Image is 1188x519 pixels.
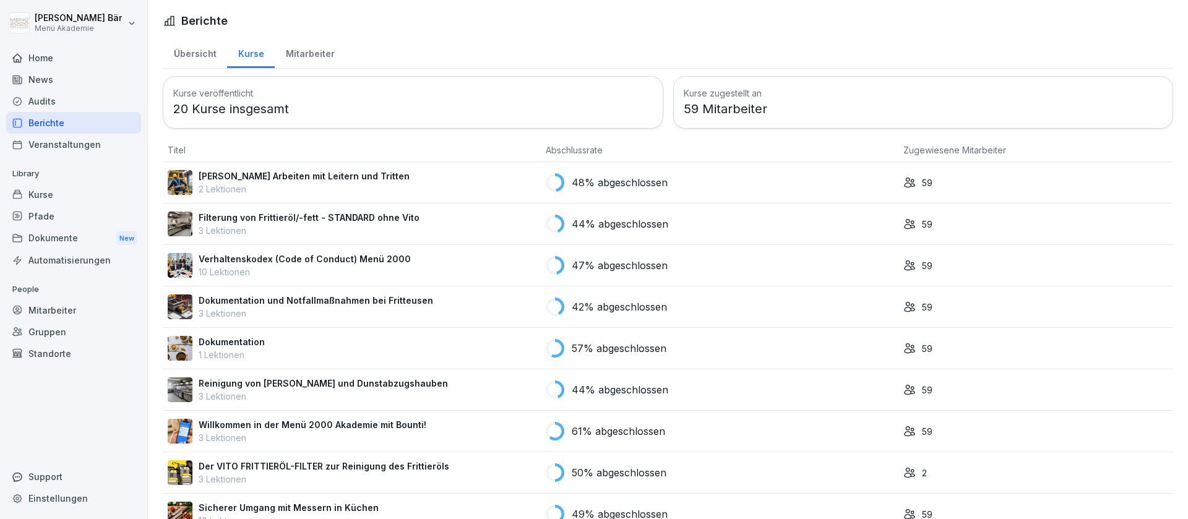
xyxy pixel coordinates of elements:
[35,24,122,33] p: Menü Akademie
[572,299,667,314] p: 42% abgeschlossen
[199,335,265,348] p: Dokumentation
[35,13,122,24] p: [PERSON_NAME] Bär
[6,466,141,487] div: Support
[199,390,448,403] p: 3 Lektionen
[199,307,433,320] p: 3 Lektionen
[6,90,141,112] a: Audits
[6,112,141,134] a: Berichte
[922,466,927,479] p: 2
[173,87,653,100] h3: Kurse veröffentlicht
[199,501,379,514] p: Sicherer Umgang mit Messern in Küchen
[6,487,141,509] a: Einstellungen
[168,170,192,195] img: v7bxruicv7vvt4ltkcopmkzf.png
[168,294,192,319] img: t30obnioake0y3p0okzoia1o.png
[572,465,666,480] p: 50% abgeschlossen
[275,36,345,68] a: Mitarbeiter
[6,280,141,299] p: People
[199,265,411,278] p: 10 Lektionen
[6,227,141,250] div: Dokumente
[922,384,932,397] p: 59
[922,176,932,189] p: 59
[6,343,141,364] a: Standorte
[199,252,411,265] p: Verhaltenskodex (Code of Conduct) Menü 2000
[199,418,426,431] p: Willkommen in der Menü 2000 Akademie mit Bounti!
[6,47,141,69] a: Home
[6,227,141,250] a: DokumenteNew
[6,164,141,184] p: Library
[199,294,433,307] p: Dokumentation und Notfallmaßnahmen bei Fritteusen
[199,473,449,486] p: 3 Lektionen
[922,301,932,314] p: 59
[684,100,1163,118] p: 59 Mitarbeiter
[181,12,228,29] h1: Berichte
[6,299,141,321] a: Mitarbeiter
[199,460,449,473] p: Der VITO FRITTIERÖL-FILTER zur Reinigung des Frittieröls
[168,377,192,402] img: mfnj94a6vgl4cypi86l5ezmw.png
[199,377,448,390] p: Reinigung von [PERSON_NAME] und Dunstabzugshauben
[6,134,141,155] a: Veranstaltungen
[922,342,932,355] p: 59
[541,139,898,162] th: Abschlussrate
[227,36,275,68] a: Kurse
[572,341,666,356] p: 57% abgeschlossen
[163,36,227,68] a: Übersicht
[199,224,420,237] p: 3 Lektionen
[684,87,1163,100] h3: Kurse zugestellt an
[572,175,668,190] p: 48% abgeschlossen
[199,169,410,182] p: [PERSON_NAME] Arbeiten mit Leitern und Tritten
[572,258,668,273] p: 47% abgeschlossen
[572,217,668,231] p: 44% abgeschlossen
[199,211,420,224] p: Filterung von Frittieröl/-fett - STANDARD ohne Vito
[168,460,192,485] img: lxawnajjsce9vyoprlfqagnf.png
[6,249,141,271] a: Automatisierungen
[922,259,932,272] p: 59
[572,382,668,397] p: 44% abgeschlossen
[6,184,141,205] a: Kurse
[173,100,653,118] p: 20 Kurse insgesamt
[199,348,265,361] p: 1 Lektionen
[922,425,932,438] p: 59
[168,145,186,155] span: Titel
[116,231,137,246] div: New
[168,212,192,236] img: lnrteyew03wyeg2dvomajll7.png
[6,69,141,90] a: News
[199,182,410,195] p: 2 Lektionen
[903,145,1006,155] span: Zugewiesene Mitarbeiter
[168,336,192,361] img: jg117puhp44y4en97z3zv7dk.png
[6,321,141,343] a: Gruppen
[6,205,141,227] a: Pfade
[168,419,192,444] img: xh3bnih80d1pxcetv9zsuevg.png
[199,431,426,444] p: 3 Lektionen
[168,253,192,278] img: hh3kvobgi93e94d22i1c6810.png
[922,218,932,231] p: 59
[572,424,665,439] p: 61% abgeschlossen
